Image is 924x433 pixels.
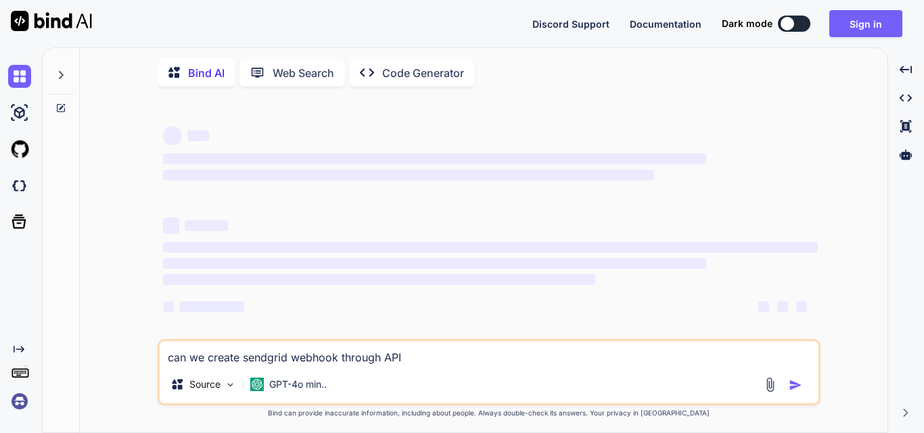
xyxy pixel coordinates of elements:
span: ‌ [777,301,788,312]
img: icon [789,378,802,392]
p: Source [189,378,221,391]
img: Pick Models [225,379,236,390]
span: ‌ [185,220,228,231]
span: Dark mode [722,17,772,30]
img: GPT-4o mini [250,378,264,391]
textarea: can we create sendgrid webhook through API [160,341,818,365]
span: ‌ [163,258,706,269]
img: darkCloudIdeIcon [8,174,31,197]
span: ‌ [758,301,769,312]
span: ‌ [163,301,174,312]
img: ai-studio [8,101,31,124]
span: Documentation [630,18,701,30]
p: Web Search [273,65,334,81]
p: Code Generator [382,65,464,81]
span: ‌ [163,153,706,164]
img: chat [8,65,31,88]
p: Bind can provide inaccurate information, including about people. Always double-check its answers.... [158,408,821,418]
img: Bind AI [11,11,92,31]
img: signin [8,390,31,413]
button: Discord Support [532,17,609,31]
img: githubLight [8,138,31,161]
span: ‌ [163,170,654,180]
img: attachment [762,377,778,392]
span: ‌ [163,242,818,253]
span: ‌ [179,301,244,312]
span: Discord Support [532,18,609,30]
span: ‌ [796,301,807,312]
span: ‌ [187,130,209,141]
button: Sign in [829,10,902,37]
span: ‌ [163,126,182,145]
p: GPT-4o min.. [269,378,327,391]
button: Documentation [630,17,701,31]
span: ‌ [163,274,595,285]
span: ‌ [163,218,179,234]
p: Bind AI [188,65,225,81]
